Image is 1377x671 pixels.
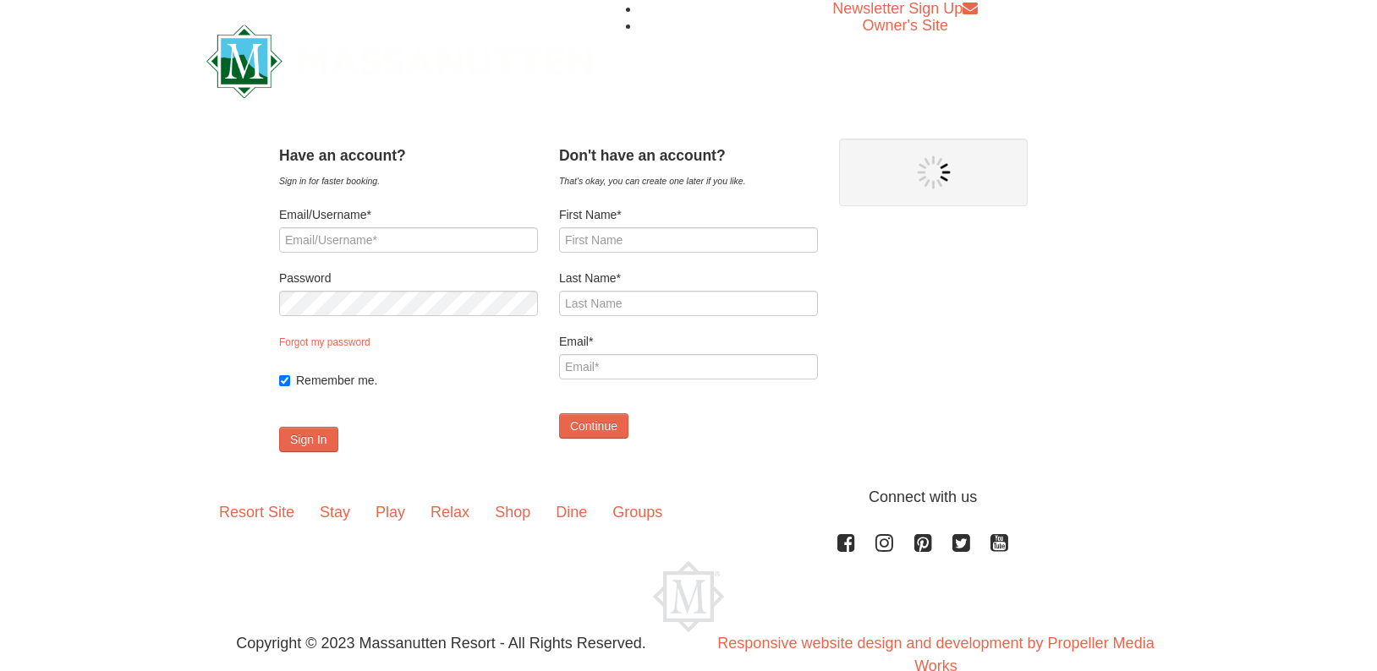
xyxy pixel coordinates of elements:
[653,561,724,632] img: Massanutten Resort Logo
[543,486,600,538] a: Dine
[279,270,538,286] label: Password
[206,486,307,538] a: Resort Site
[279,147,538,164] h4: Have an account?
[296,372,538,389] label: Remember me.
[279,227,538,253] input: Email/Username*
[194,632,688,655] p: Copyright © 2023 Massanutten Resort - All Rights Reserved.
[307,486,363,538] a: Stay
[917,155,951,189] img: wait gif
[559,227,818,253] input: First Name
[559,291,818,316] input: Last Name
[600,486,675,538] a: Groups
[206,486,1171,509] p: Connect with us
[418,486,482,538] a: Relax
[559,270,818,286] label: Last Name*
[559,413,628,439] button: Continue
[482,486,543,538] a: Shop
[279,206,538,223] label: Email/Username*
[559,172,818,189] div: That's okay, you can create one later if you like.
[559,206,818,223] label: First Name*
[863,17,948,34] a: Owner's Site
[559,354,818,379] input: Email*
[363,486,418,538] a: Play
[279,172,538,189] div: Sign in for faster booking.
[206,25,594,98] img: Massanutten Resort Logo
[279,427,338,452] button: Sign In
[559,333,818,350] label: Email*
[559,147,818,164] h4: Don't have an account?
[206,39,594,79] a: Massanutten Resort
[279,336,370,348] a: Forgot my password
